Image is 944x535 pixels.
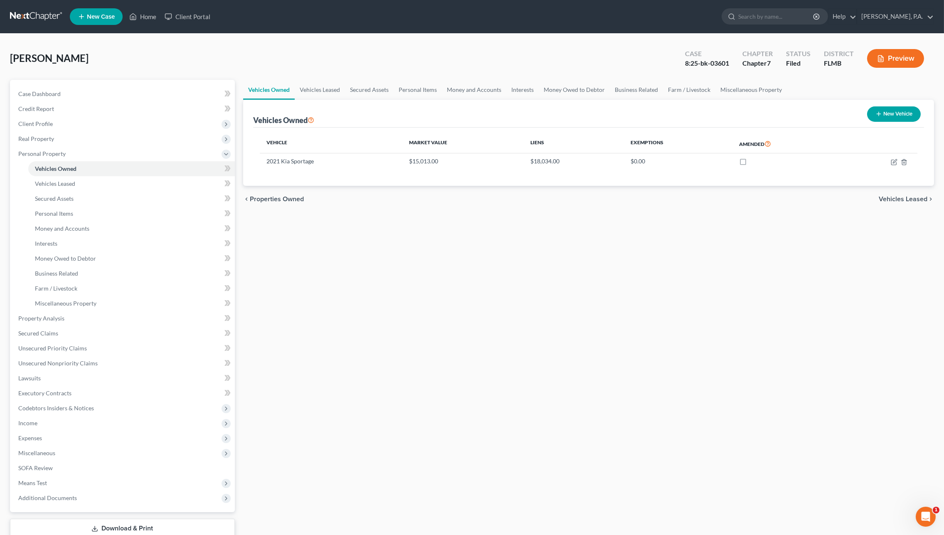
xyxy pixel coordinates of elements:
span: Secured Claims [18,330,58,337]
a: Business Related [28,266,235,281]
a: Money and Accounts [442,80,506,100]
td: $15,013.00 [403,153,524,169]
span: Miscellaneous [18,449,55,456]
span: Interests [35,240,57,247]
i: chevron_right [927,196,934,202]
button: Preview [867,49,924,68]
span: Secured Assets [35,195,74,202]
a: Interests [506,80,539,100]
a: Farm / Livestock [28,281,235,296]
span: Miscellaneous Property [35,300,96,307]
div: Chapter [742,49,773,59]
a: Lawsuits [12,371,235,386]
span: Income [18,419,37,427]
span: Vehicles Leased [35,180,75,187]
span: Means Test [18,479,47,486]
a: Vehicles Leased [28,176,235,191]
span: 7 [767,59,771,67]
th: Exemptions [624,134,732,153]
span: Lawsuits [18,375,41,382]
a: SOFA Review [12,461,235,476]
a: Property Analysis [12,311,235,326]
td: $0.00 [624,153,732,169]
span: Codebtors Insiders & Notices [18,404,94,412]
span: Additional Documents [18,494,77,501]
a: [PERSON_NAME], P.A. [857,9,934,24]
button: Vehicles Leased chevron_right [879,196,934,202]
div: Vehicles Owned [253,115,314,125]
span: Vehicles Leased [879,196,927,202]
span: New Case [87,14,115,20]
th: Vehicle [260,134,403,153]
i: chevron_left [243,196,250,202]
a: Money Owed to Debtor [539,80,610,100]
a: Business Related [610,80,663,100]
span: Farm / Livestock [35,285,77,292]
a: Secured Claims [12,326,235,341]
span: Unsecured Nonpriority Claims [18,360,98,367]
div: Chapter [742,59,773,68]
a: Home [125,9,160,24]
a: Help [828,9,856,24]
span: Unsecured Priority Claims [18,345,87,352]
th: Market Value [403,134,524,153]
button: New Vehicle [867,106,921,122]
span: Expenses [18,434,42,441]
span: Real Property [18,135,54,142]
a: Client Portal [160,9,214,24]
a: Money Owed to Debtor [28,251,235,266]
a: Credit Report [12,101,235,116]
button: chevron_left Properties Owned [243,196,304,202]
a: Secured Assets [345,80,394,100]
span: Business Related [35,270,78,277]
a: Personal Items [394,80,442,100]
a: Case Dashboard [12,86,235,101]
th: Liens [524,134,624,153]
span: Personal Items [35,210,73,217]
a: Vehicles Owned [28,161,235,176]
span: 1 [933,507,939,513]
th: Amended [732,134,839,153]
span: Property Analysis [18,315,64,322]
a: Secured Assets [28,191,235,206]
div: Filed [786,59,811,68]
span: Money and Accounts [35,225,89,232]
span: Money Owed to Debtor [35,255,96,262]
span: Properties Owned [250,196,304,202]
span: Executory Contracts [18,390,71,397]
td: 2021 Kia Sportage [260,153,403,169]
div: District [824,49,854,59]
span: [PERSON_NAME] [10,52,89,64]
iframe: Intercom live chat [916,507,936,527]
a: Miscellaneous Property [715,80,787,100]
span: Client Profile [18,120,53,127]
a: Money and Accounts [28,221,235,236]
a: Vehicles Owned [243,80,295,100]
a: Unsecured Priority Claims [12,341,235,356]
a: Unsecured Nonpriority Claims [12,356,235,371]
span: Credit Report [18,105,54,112]
a: Personal Items [28,206,235,221]
div: Case [685,49,729,59]
span: Vehicles Owned [35,165,76,172]
a: Interests [28,236,235,251]
span: Case Dashboard [18,90,61,97]
a: Farm / Livestock [663,80,715,100]
span: Personal Property [18,150,66,157]
span: SOFA Review [18,464,53,471]
a: Executory Contracts [12,386,235,401]
div: FLMB [824,59,854,68]
a: Miscellaneous Property [28,296,235,311]
input: Search by name... [738,9,814,24]
div: 8:25-bk-03601 [685,59,729,68]
td: $18,034.00 [524,153,624,169]
a: Vehicles Leased [295,80,345,100]
div: Status [786,49,811,59]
